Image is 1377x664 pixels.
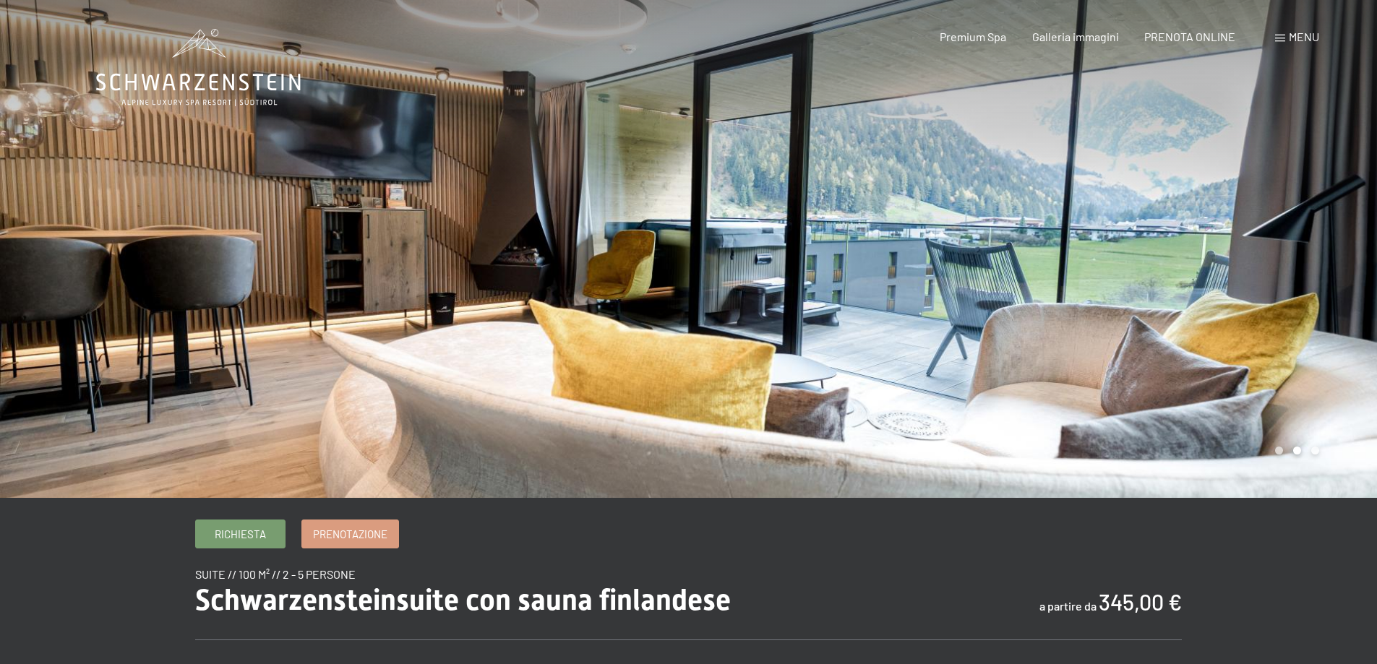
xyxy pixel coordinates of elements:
[1032,30,1119,43] a: Galleria immagini
[1144,30,1235,43] a: PRENOTA ONLINE
[302,520,398,548] a: Prenotazione
[1039,599,1097,613] span: a partire da
[195,567,356,581] span: suite // 100 m² // 2 - 5 persone
[940,30,1006,43] a: Premium Spa
[1099,589,1182,615] b: 345,00 €
[195,583,731,617] span: Schwarzensteinsuite con sauna finlandese
[215,527,266,542] span: Richiesta
[313,527,387,542] span: Prenotazione
[196,520,285,548] a: Richiesta
[1289,30,1319,43] span: Menu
